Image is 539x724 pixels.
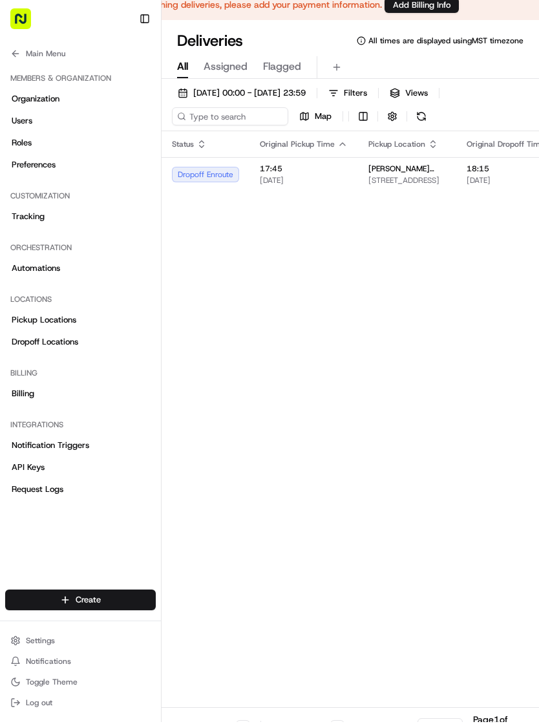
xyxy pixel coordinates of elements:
span: Create [76,596,101,608]
span: Organization [12,95,59,107]
span: [PERSON_NAME] Garden - [GEOGRAPHIC_DATA] [368,165,446,176]
button: Main Menu [5,47,156,65]
span: [DATE] 00:00 - [DATE] 23:59 [193,89,306,101]
a: API Keys [5,459,156,480]
a: Notification Triggers [5,437,156,458]
div: Billing [5,365,156,385]
div: Integrations [5,416,156,437]
span: Settings [26,637,55,648]
a: Tracking [5,208,156,229]
div: Members & Organization [5,70,156,90]
button: [DATE] 00:00 - [DATE] 23:59 [172,86,312,104]
span: Roles [12,139,32,151]
span: Pickup Location [368,141,425,151]
a: Billing [5,385,156,406]
span: API Keys [12,463,45,475]
span: Billing [12,390,34,401]
button: Map [293,109,337,127]
button: Settings [5,633,156,652]
a: Dropoff Locations [5,334,156,354]
span: Assigned [204,61,248,76]
span: Notifications [26,658,71,668]
span: Request Logs [12,485,63,497]
button: Log out [5,696,156,714]
span: Flagged [263,61,301,76]
span: Log out [26,699,52,710]
a: Request Logs [5,481,156,502]
div: Customization [5,187,156,208]
span: Users [12,117,32,129]
span: Pickup Locations [12,316,76,328]
span: Tracking [12,213,45,224]
span: [DATE] [260,177,348,187]
span: Map [315,112,332,124]
div: Locations [5,291,156,312]
span: Automations [12,264,60,276]
button: Filters [322,86,373,104]
span: Main Menu [26,50,65,61]
span: Notification Triggers [12,442,89,453]
span: Views [405,89,428,101]
button: Views [384,86,434,104]
a: Roles [5,134,156,155]
button: Notifications [5,654,156,672]
a: Automations [5,260,156,281]
span: Toggle Theme [26,679,78,689]
span: All [177,61,188,76]
span: Original Pickup Time [260,141,335,151]
span: Dropoff Locations [12,338,78,350]
h1: Deliveries [177,32,243,53]
span: Filters [344,89,367,101]
button: Toggle Theme [5,675,156,693]
a: Organization [5,90,156,111]
span: All times are displayed using MST timezone [368,37,523,48]
a: Preferences [5,156,156,177]
button: Create [5,591,156,612]
button: Refresh [412,109,430,127]
input: Type to search [172,109,288,127]
span: [STREET_ADDRESS] [368,177,446,187]
div: Orchestration [5,239,156,260]
span: Preferences [12,161,56,173]
span: Status [172,141,194,151]
a: Pickup Locations [5,312,156,332]
span: 17:45 [260,165,348,176]
a: Users [5,112,156,133]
